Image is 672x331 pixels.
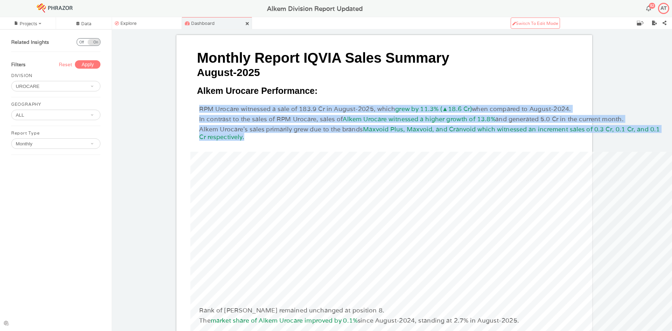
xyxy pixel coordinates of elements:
[663,21,666,26] i: Share Project
[11,39,71,45] div: Related Insights
[182,17,252,29] div: Dashboard
[211,316,358,324] span: market share of Alkem Urocare improved by 0.1%
[11,100,100,108] div: GEOGRAPHY
[13,110,84,120] input: ALL
[11,71,100,80] div: DIVISION
[3,320,10,327] img: View Errors
[75,60,100,69] button: Apply
[199,105,571,113] span: RPM Urocare witnessed a sale of 183.9 Cr in August-2025, which when compared to August-2024.
[11,61,26,68] span: Filters
[12,81,86,91] div: UROCARE
[113,20,169,27] div: Explore
[59,61,75,68] div: Reset
[199,115,624,123] span: In contrast to the sales of RPM Urocare, sales of and generated 5.0 Cr in the current month.
[646,6,651,12] button: 82
[112,17,182,29] div: Explore
[197,86,318,96] span: Alkem Urocare Performance:
[652,21,657,26] i: Export As
[199,306,384,314] span: Rank of [PERSON_NAME] remained unchanged at position 8.
[199,125,660,141] span: Alkem Urocare's sales primarily grew due to the brands
[11,129,100,137] div: Report Type
[199,316,519,324] span: The since August-2024, standing at 2.7% in August-2025.
[12,110,86,120] div: ALL
[13,81,84,92] input: UROCARE
[516,21,558,26] span: Switch to Edit Mode
[343,115,495,123] span: Alkem Urocare witnessed a higher growth of 13.8%
[77,38,100,46] button: OnOff
[20,21,37,27] div: Projects
[13,139,84,149] input: Monthly
[197,66,260,78] span: August-2025
[183,20,239,27] div: Dashboard
[654,1,672,15] button: AT
[81,21,91,27] span: Data
[440,105,472,113] span: (▲18.6 Cr)
[82,62,94,67] span: Apply
[395,105,439,113] span: grew by 11.3%
[197,50,449,66] span: Monthly Report IQVIA Sales Summary
[12,139,86,149] div: Monthly
[199,125,660,141] span: Maxvoid Plus, Maxvoid, and Cranvoid which witnessed an increment sales of 0.3 Cr, 0.1 Cr, and 0.1...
